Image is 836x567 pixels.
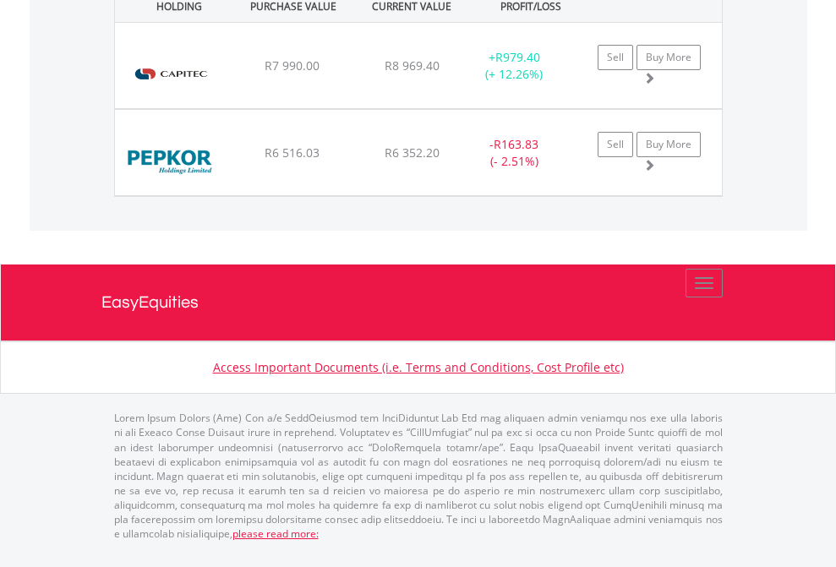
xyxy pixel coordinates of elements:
[114,411,723,541] p: Lorem Ipsum Dolors (Ame) Con a/e SeddOeiusmod tem InciDiduntut Lab Etd mag aliquaen admin veniamq...
[265,57,320,74] span: R7 990.00
[598,132,633,157] a: Sell
[462,49,567,83] div: + (+ 12.26%)
[123,131,219,191] img: EQU.ZA.PPH.png
[385,57,440,74] span: R8 969.40
[232,526,319,541] a: please read more:
[265,144,320,161] span: R6 516.03
[123,44,219,104] img: EQU.ZA.CPI.png
[598,45,633,70] a: Sell
[213,359,624,375] a: Access Important Documents (i.e. Terms and Conditions, Cost Profile etc)
[637,132,701,157] a: Buy More
[101,264,735,341] a: EasyEquities
[495,49,540,65] span: R979.40
[637,45,701,70] a: Buy More
[462,136,567,170] div: - (- 2.51%)
[494,136,538,152] span: R163.83
[385,144,440,161] span: R6 352.20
